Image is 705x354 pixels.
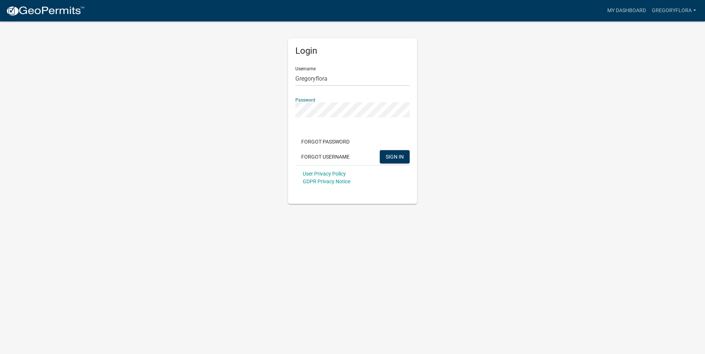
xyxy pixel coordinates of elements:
button: Forgot Username [295,150,355,163]
a: User Privacy Policy [303,171,346,177]
h5: Login [295,46,410,56]
button: Forgot Password [295,135,355,148]
a: Gregoryflora [649,4,699,18]
a: My Dashboard [604,4,649,18]
span: SIGN IN [386,153,404,159]
button: SIGN IN [380,150,410,163]
a: GDPR Privacy Notice [303,178,350,184]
